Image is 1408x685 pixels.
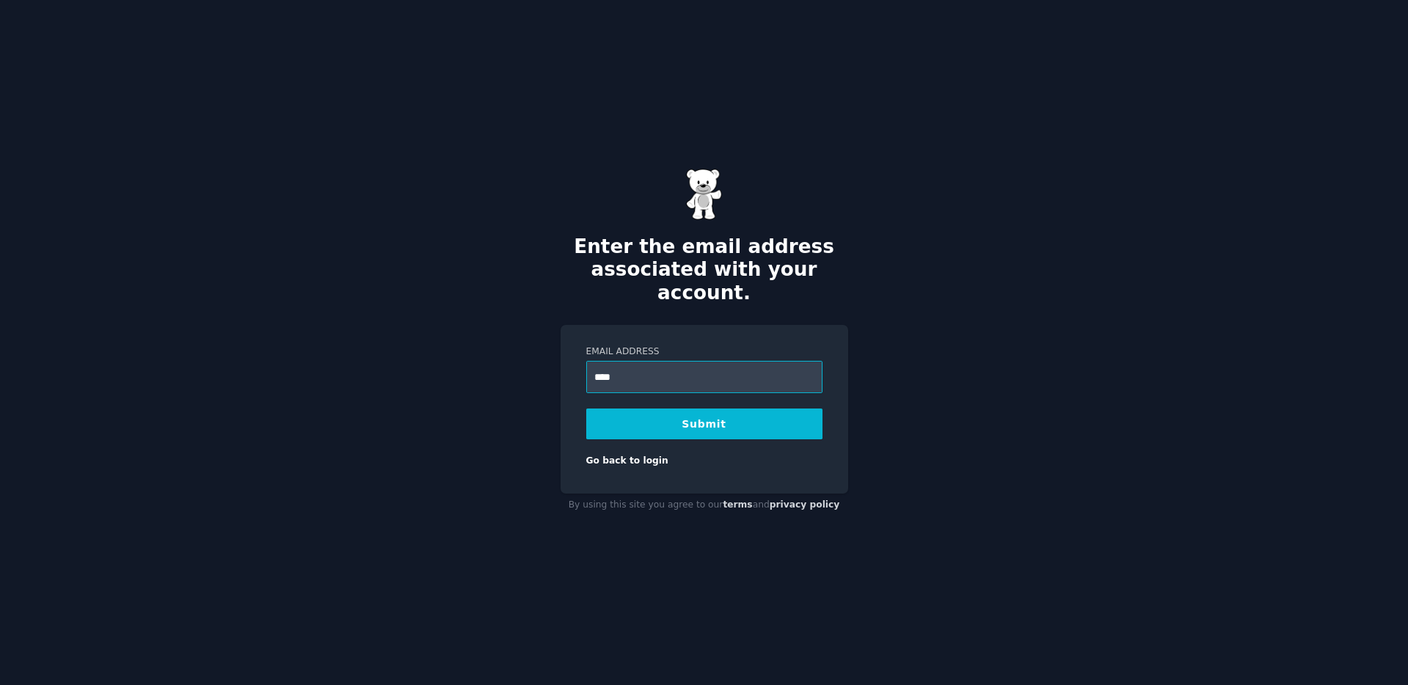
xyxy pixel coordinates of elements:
[586,345,822,359] label: Email Address
[686,169,723,220] img: Gummy Bear
[770,499,840,510] a: privacy policy
[723,499,752,510] a: terms
[586,455,668,466] a: Go back to login
[561,235,848,305] h2: Enter the email address associated with your account.
[561,494,848,517] div: By using this site you agree to our and
[586,409,822,439] button: Submit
